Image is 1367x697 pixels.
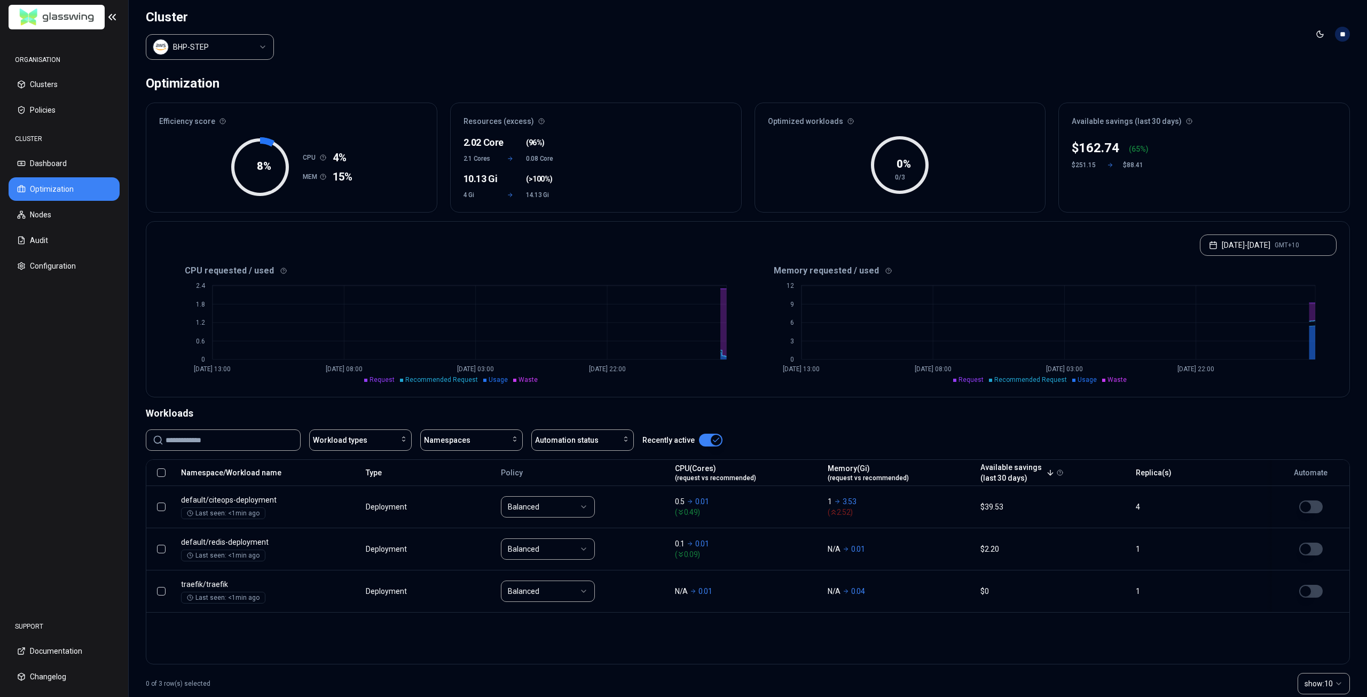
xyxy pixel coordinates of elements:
p: redis-deployment [181,537,357,547]
div: Deployment [366,586,408,597]
p: 0.04 [851,586,865,597]
p: citeops-deployment [181,495,357,505]
p: traefik [181,579,357,590]
tspan: [DATE] 13:00 [783,365,820,373]
p: 0.01 [698,586,712,597]
p: 3.53 [843,496,857,507]
button: Workload types [309,429,412,451]
tspan: [DATE] 03:00 [1046,365,1083,373]
tspan: 1.2 [196,319,205,326]
span: Usage [489,376,508,383]
div: ( %) [1129,144,1149,154]
tspan: 1.8 [196,301,205,308]
button: Automation status [531,429,634,451]
span: Automation status [535,435,599,445]
span: 15% [333,169,352,184]
span: 2.1 Cores [463,154,495,163]
div: Deployment [366,502,408,512]
tspan: 0 [790,356,794,363]
button: Replica(s) [1136,462,1172,483]
p: 0.01 [695,538,709,549]
button: Optimization [9,177,120,201]
div: Optimized workloads [755,103,1046,133]
tspan: [DATE] 08:00 [914,365,951,373]
div: Optimization [146,73,219,94]
span: 4 Gi [463,191,495,199]
tspan: 9 [790,301,794,308]
button: Dashboard [9,152,120,175]
div: ORGANISATION [9,49,120,71]
p: 0 of 3 row(s) selected [146,679,210,688]
div: Automate [1277,467,1345,478]
span: Waste [518,376,538,383]
span: ( 2.52 ) [828,507,971,518]
span: ( 0.49 ) [675,507,818,518]
div: $0 [980,586,1126,597]
tspan: 0.6 [196,338,205,345]
div: Memory(Gi) [828,463,909,482]
span: Recommended Request [994,376,1067,383]
span: 4% [333,150,352,165]
tspan: 12 [786,282,794,289]
button: Documentation [9,639,120,663]
div: BHP-STEP [173,42,209,52]
span: ( 0.09 ) [675,549,818,560]
span: Request [370,376,395,383]
div: Last seen: <1min ago [187,509,260,518]
img: GlassWing [15,5,98,30]
div: Last seen: <1min ago [187,593,260,602]
button: Memory(Gi)(request vs recommended) [828,462,909,483]
tspan: [DATE] 08:00 [326,365,363,373]
div: Available savings (last 30 days) [1059,103,1349,133]
span: 0.08 Core [526,154,557,163]
div: Workloads [146,406,1350,421]
button: Changelog [9,665,120,688]
button: Nodes [9,203,120,226]
span: GMT+10 [1275,241,1299,249]
button: Namespace/Workload name [181,462,281,483]
p: 0.01 [695,496,709,507]
tspan: 3 [790,338,794,345]
button: Select a value [146,34,274,60]
tspan: 0 [201,356,205,363]
p: 65 [1132,144,1140,154]
p: N/A [828,586,840,597]
span: Namespaces [424,435,470,445]
div: $2.20 [980,544,1126,554]
h1: MEM [303,173,320,181]
tspan: 0/3 [895,174,905,181]
div: $ [1072,139,1119,156]
div: Policy [501,467,665,478]
tspan: [DATE] 22:00 [1177,365,1214,373]
p: 162.74 [1079,139,1119,156]
div: $88.41 [1123,161,1149,169]
button: Type [366,462,382,483]
button: Clusters [9,73,120,96]
tspan: [DATE] 03:00 [457,365,494,373]
span: 14.13 Gi [526,191,557,199]
h1: Cluster [146,9,274,26]
span: Waste [1107,376,1127,383]
tspan: [DATE] 22:00 [589,365,626,373]
tspan: 0 % [897,158,911,170]
img: aws [155,42,166,52]
p: 0.1 [675,538,685,549]
p: N/A [675,586,688,597]
p: 1 [828,496,832,507]
div: 1 [1136,586,1261,597]
div: $251.15 [1072,161,1097,169]
span: Recommended Request [405,376,478,383]
label: Recently active [642,436,695,444]
div: Deployment [366,544,408,554]
tspan: [DATE] 13:00 [194,365,231,373]
button: Available savings(last 30 days) [980,462,1055,483]
div: Last seen: <1min ago [187,551,260,560]
span: (request vs recommended) [675,474,756,482]
div: CPU requested / used [159,264,748,277]
span: ( ) [526,137,545,148]
button: Configuration [9,254,120,278]
div: SUPPORT [9,616,120,637]
span: >100% [529,174,551,184]
span: 96% [529,137,543,148]
span: Usage [1078,376,1097,383]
